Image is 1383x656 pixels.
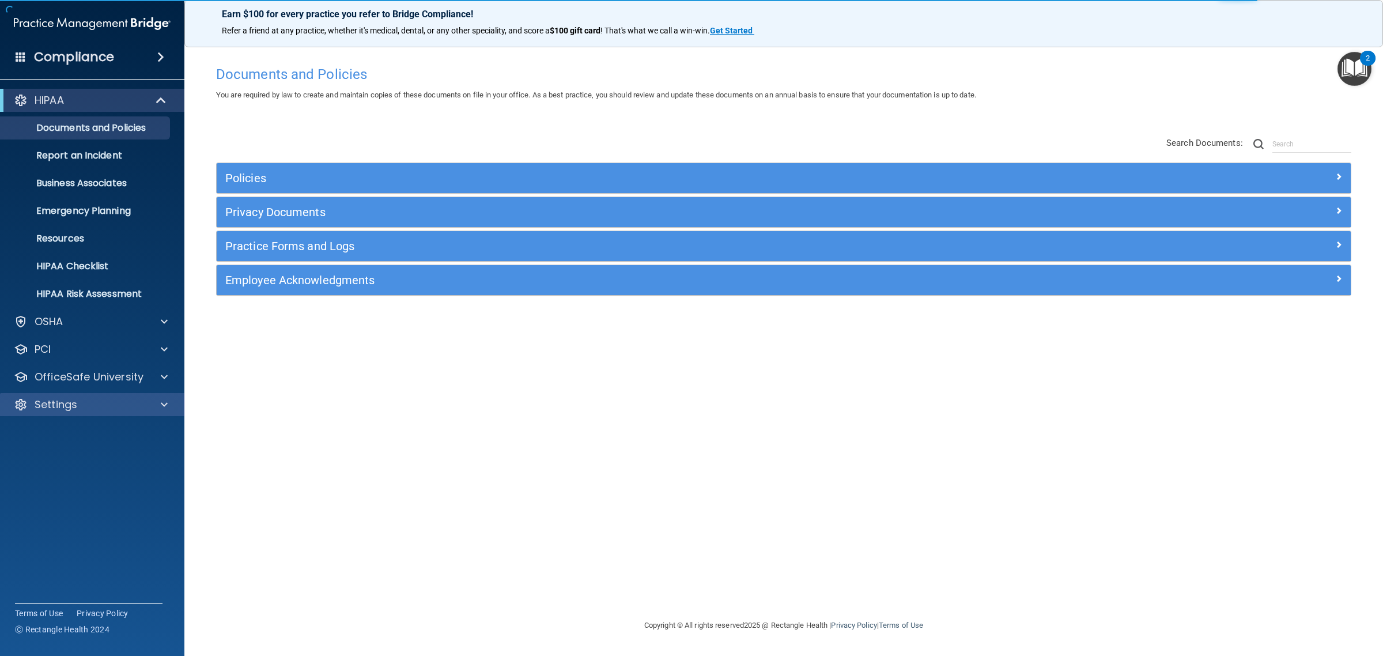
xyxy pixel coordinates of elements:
p: Emergency Planning [7,205,165,217]
span: Ⓒ Rectangle Health 2024 [15,624,109,635]
a: PCI [14,342,168,356]
p: HIPAA Risk Assessment [7,288,165,300]
p: Settings [35,398,77,412]
p: OSHA [35,315,63,329]
span: ! That's what we call a win-win. [600,26,710,35]
a: Privacy Policy [831,621,876,629]
strong: $100 gift card [550,26,600,35]
a: HIPAA [14,93,167,107]
a: Practice Forms and Logs [225,237,1342,255]
button: Open Resource Center, 2 new notifications [1337,52,1371,86]
h5: Employee Acknowledgments [225,274,1059,286]
strong: Get Started [710,26,753,35]
a: OSHA [14,315,168,329]
p: OfficeSafe University [35,370,143,384]
img: PMB logo [14,12,171,35]
p: Earn $100 for every practice you refer to Bridge Compliance! [222,9,1346,20]
div: Copyright © All rights reserved 2025 @ Rectangle Health | | [573,607,994,644]
p: HIPAA Checklist [7,261,165,272]
p: Resources [7,233,165,244]
h5: Privacy Documents [225,206,1059,218]
p: HIPAA [35,93,64,107]
h4: Compliance [34,49,114,65]
p: PCI [35,342,51,356]
p: Business Associates [7,178,165,189]
a: Terms of Use [879,621,923,629]
input: Search [1272,135,1351,153]
div: 2 [1366,58,1370,73]
a: Privacy Policy [77,608,129,619]
a: Policies [225,169,1342,187]
span: Refer a friend at any practice, whether it's medical, dental, or any other speciality, and score a [222,26,550,35]
a: OfficeSafe University [14,370,168,384]
a: Employee Acknowledgments [225,271,1342,289]
img: ic-search.3b580494.png [1253,139,1264,149]
a: Get Started [710,26,754,35]
span: You are required by law to create and maintain copies of these documents on file in your office. ... [216,91,976,99]
a: Privacy Documents [225,203,1342,221]
p: Report an Incident [7,150,165,161]
span: Search Documents: [1166,138,1243,148]
a: Settings [14,398,168,412]
a: Terms of Use [15,608,63,619]
h5: Policies [225,172,1059,184]
p: Documents and Policies [7,122,165,134]
h5: Practice Forms and Logs [225,240,1059,252]
h4: Documents and Policies [216,67,1351,82]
